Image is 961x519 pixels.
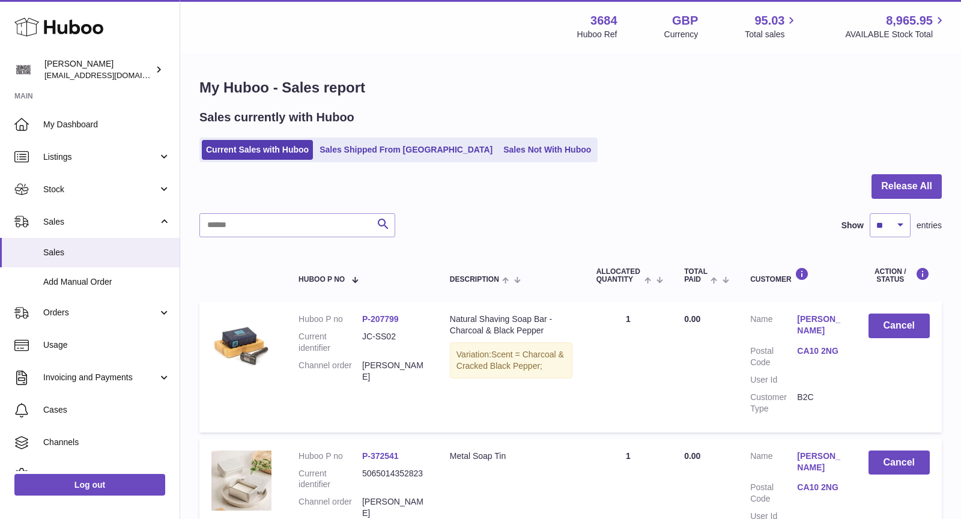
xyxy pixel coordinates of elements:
[684,268,708,284] span: Total paid
[750,392,797,414] dt: Customer Type
[584,302,672,432] td: 1
[299,331,362,354] dt: Current identifier
[14,474,165,496] a: Log out
[664,29,699,40] div: Currency
[450,451,572,462] div: Metal Soap Tin
[841,220,864,231] label: Show
[14,61,32,79] img: theinternationalventure@gmail.com
[750,314,797,339] dt: Name
[362,496,426,519] dd: [PERSON_NAME]
[450,314,572,336] div: Natural Shaving Soap Bar - Charcoal & Black Pepper
[43,339,171,351] span: Usage
[797,345,844,357] a: CA10 2NG
[750,374,797,386] dt: User Id
[797,482,844,493] a: CA10 2NG
[672,13,698,29] strong: GBP
[499,140,595,160] a: Sales Not With Huboo
[750,482,797,505] dt: Postal Code
[684,314,700,324] span: 0.00
[450,276,499,284] span: Description
[750,267,844,284] div: Customer
[362,468,426,491] dd: 5065014352823
[299,496,362,519] dt: Channel order
[797,392,844,414] dd: B2C
[43,372,158,383] span: Invoicing and Payments
[684,451,700,461] span: 0.00
[797,451,844,473] a: [PERSON_NAME]
[43,276,171,288] span: Add Manual Order
[43,437,171,448] span: Channels
[845,13,947,40] a: 8,965.95 AVAILABLE Stock Total
[869,314,930,338] button: Cancel
[199,109,354,126] h2: Sales currently with Huboo
[299,360,362,383] dt: Channel order
[43,247,171,258] span: Sales
[43,469,171,481] span: Settings
[44,70,177,80] span: [EMAIL_ADDRESS][DOMAIN_NAME]
[362,314,399,324] a: P-207799
[199,78,942,97] h1: My Huboo - Sales report
[211,314,271,374] img: 36841753443436.jpg
[43,216,158,228] span: Sales
[872,174,942,199] button: Release All
[43,184,158,195] span: Stock
[362,360,426,383] dd: [PERSON_NAME]
[202,140,313,160] a: Current Sales with Huboo
[44,58,153,81] div: [PERSON_NAME]
[845,29,947,40] span: AVAILABLE Stock Total
[745,13,798,40] a: 95.03 Total sales
[299,468,362,491] dt: Current identifier
[754,13,784,29] span: 95.03
[917,220,942,231] span: entries
[211,451,271,511] img: 36841753442420.jpg
[315,140,497,160] a: Sales Shipped From [GEOGRAPHIC_DATA]
[43,404,171,416] span: Cases
[596,268,641,284] span: ALLOCATED Quantity
[456,350,564,371] span: Scent = Charcoal & Cracked Black Pepper;
[590,13,617,29] strong: 3684
[750,451,797,476] dt: Name
[362,331,426,354] dd: JC-SS02
[797,314,844,336] a: [PERSON_NAME]
[362,451,399,461] a: P-372541
[886,13,933,29] span: 8,965.95
[43,307,158,318] span: Orders
[43,119,171,130] span: My Dashboard
[299,276,345,284] span: Huboo P no
[299,451,362,462] dt: Huboo P no
[299,314,362,325] dt: Huboo P no
[577,29,617,40] div: Huboo Ref
[869,451,930,475] button: Cancel
[750,345,797,368] dt: Postal Code
[450,342,572,378] div: Variation:
[43,151,158,163] span: Listings
[869,267,930,284] div: Action / Status
[745,29,798,40] span: Total sales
